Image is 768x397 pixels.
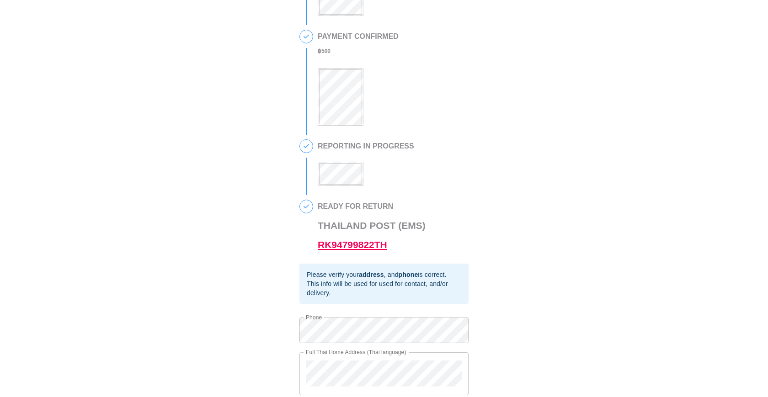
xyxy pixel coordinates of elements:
[300,30,313,43] span: 2
[307,279,461,297] div: This info will be used for used for contact, and/or delivery.
[318,202,426,211] h2: READY FOR RETURN
[300,200,313,213] span: 4
[359,271,384,278] b: address
[318,239,387,250] a: RK94799822TH
[318,216,426,254] h3: Thailand Post (EMS)
[318,48,331,54] b: ฿ 500
[318,142,414,150] h2: REPORTING IN PROGRESS
[307,270,461,279] div: Please verify your , and is correct.
[300,140,313,153] span: 3
[399,271,418,278] b: phone
[318,32,399,41] h2: PAYMENT CONFIRMED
